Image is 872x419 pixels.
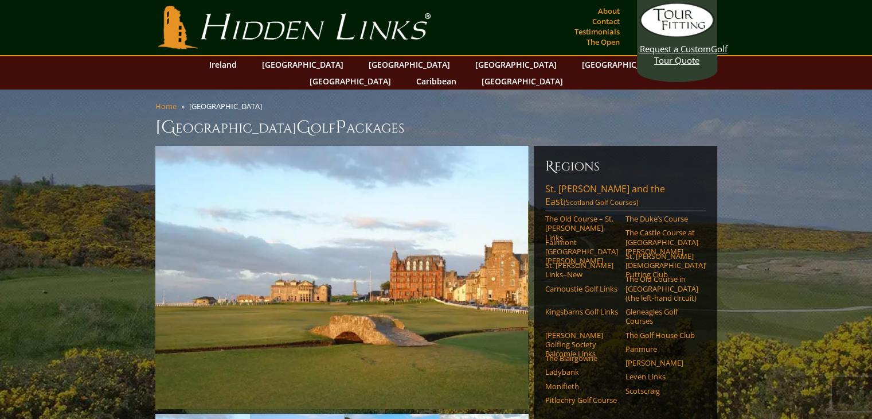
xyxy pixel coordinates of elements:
[470,56,562,73] a: [GEOGRAPHIC_DATA]
[625,358,698,367] a: [PERSON_NAME]
[584,34,623,50] a: The Open
[625,344,698,354] a: Panmure
[304,73,397,90] a: [GEOGRAPHIC_DATA]
[545,367,618,377] a: Ladybank
[545,382,618,391] a: Monifieth
[545,354,618,363] a: The Blairgowrie
[545,284,618,293] a: Carnoustie Golf Links
[625,214,698,223] a: The Duke’s Course
[204,56,243,73] a: Ireland
[625,274,698,302] a: The Old Course in [GEOGRAPHIC_DATA] (the left-hand circuit)
[625,331,698,340] a: The Golf House Club
[545,395,618,405] a: Pitlochry Golf Course
[335,116,346,139] span: P
[545,214,618,242] a: The Old Course – St. [PERSON_NAME] Links
[564,197,639,207] span: (Scotland Golf Courses)
[545,307,618,316] a: Kingsbarns Golf Links
[625,386,698,395] a: Scotscraig
[545,331,618,359] a: [PERSON_NAME] Golfing Society Balcomie Links
[545,261,618,280] a: St. [PERSON_NAME] Links–New
[589,13,623,29] a: Contact
[476,73,569,90] a: [GEOGRAPHIC_DATA]
[640,3,714,66] a: Request a CustomGolf Tour Quote
[545,157,706,176] h6: Regions
[572,24,623,40] a: Testimonials
[576,56,669,73] a: [GEOGRAPHIC_DATA]
[189,101,267,111] li: [GEOGRAPHIC_DATA]
[155,116,717,139] h1: [GEOGRAPHIC_DATA] olf ackages
[256,56,349,73] a: [GEOGRAPHIC_DATA]
[640,43,711,55] span: Request a Custom
[625,228,698,256] a: The Castle Course at [GEOGRAPHIC_DATA][PERSON_NAME]
[625,307,698,326] a: Gleneagles Golf Courses
[155,101,177,111] a: Home
[545,183,706,211] a: St. [PERSON_NAME] and the East(Scotland Golf Courses)
[363,56,456,73] a: [GEOGRAPHIC_DATA]
[296,116,311,139] span: G
[625,372,698,381] a: Leven Links
[410,73,462,90] a: Caribbean
[625,251,698,280] a: St. [PERSON_NAME] [DEMOGRAPHIC_DATA]’ Putting Club
[595,3,623,19] a: About
[545,238,618,266] a: Fairmont [GEOGRAPHIC_DATA][PERSON_NAME]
